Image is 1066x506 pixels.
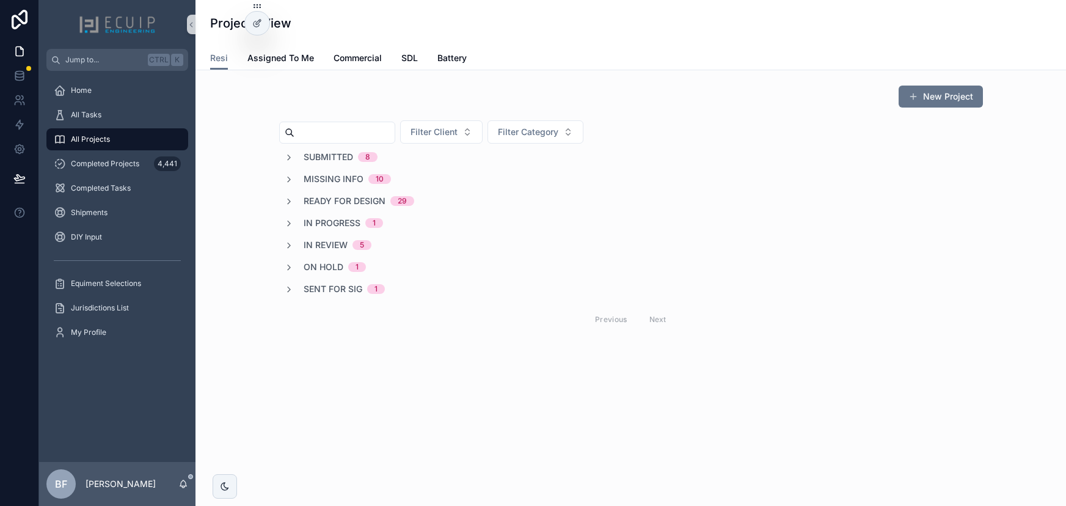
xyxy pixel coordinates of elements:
[437,47,467,71] a: Battery
[46,49,188,71] button: Jump to...CtrlK
[154,156,181,171] div: 4,441
[79,15,156,34] img: App logo
[210,47,228,70] a: Resi
[71,208,108,218] span: Shipments
[46,128,188,150] a: All Projects
[360,240,364,250] div: 5
[498,126,558,138] span: Filter Category
[334,52,382,64] span: Commercial
[304,261,343,273] span: On Hold
[46,226,188,248] a: DIY Input
[71,303,129,313] span: Jurisdictions List
[71,86,92,95] span: Home
[487,120,583,144] button: Select Button
[71,279,141,288] span: Equiment Selections
[46,297,188,319] a: Jurisdictions List
[172,55,182,65] span: K
[71,183,131,193] span: Completed Tasks
[71,159,139,169] span: Completed Projects
[71,134,110,144] span: All Projects
[46,273,188,295] a: Equiment Selections
[39,71,195,359] div: scrollable content
[46,321,188,343] a: My Profile
[71,328,106,337] span: My Profile
[210,15,291,32] h1: Projects View
[65,55,143,65] span: Jump to...
[374,284,378,294] div: 1
[365,152,370,162] div: 8
[247,47,314,71] a: Assigned To Me
[86,478,156,490] p: [PERSON_NAME]
[46,79,188,101] a: Home
[46,177,188,199] a: Completed Tasks
[55,477,67,491] span: BF
[304,217,360,229] span: In Progress
[376,174,384,184] div: 10
[304,239,348,251] span: In Review
[304,283,362,295] span: Sent for Sig
[247,52,314,64] span: Assigned To Me
[373,218,376,228] div: 1
[46,104,188,126] a: All Tasks
[304,151,353,163] span: Submitted
[411,126,458,138] span: Filter Client
[148,54,170,66] span: Ctrl
[71,110,101,120] span: All Tasks
[304,195,385,207] span: Ready for Design
[899,86,983,108] button: New Project
[401,52,418,64] span: SDL
[71,232,102,242] span: DIY Input
[401,47,418,71] a: SDL
[356,262,359,272] div: 1
[334,47,382,71] a: Commercial
[46,153,188,175] a: Completed Projects4,441
[400,120,483,144] button: Select Button
[437,52,467,64] span: Battery
[46,202,188,224] a: Shipments
[210,52,228,64] span: Resi
[304,173,363,185] span: Missing Info
[398,196,407,206] div: 29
